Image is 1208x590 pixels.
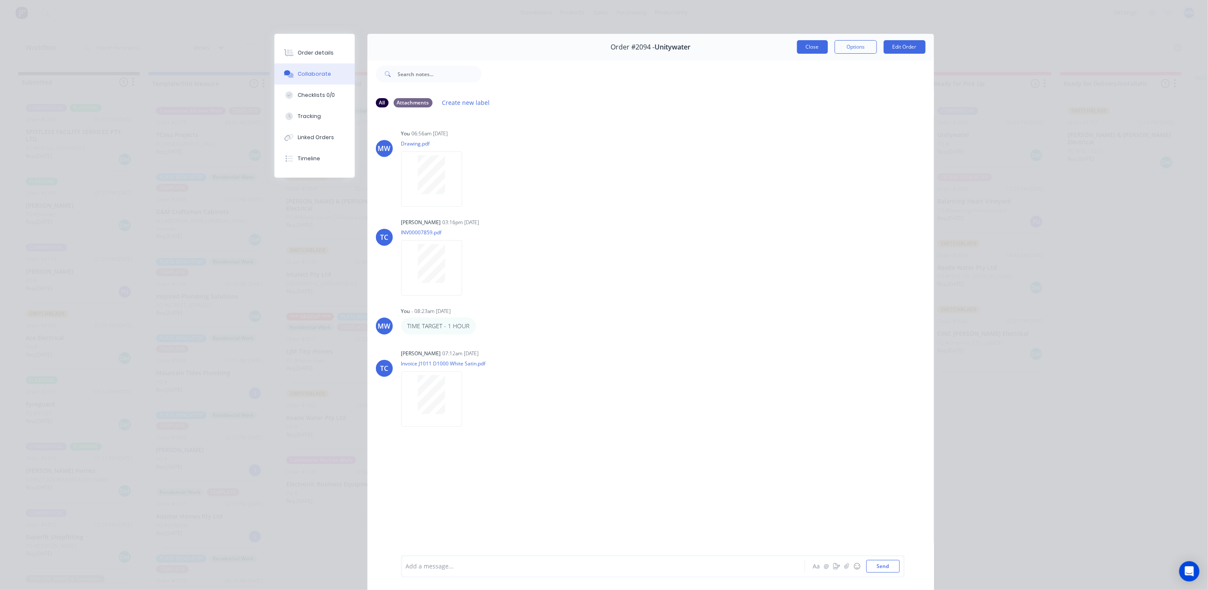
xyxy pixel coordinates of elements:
[401,140,471,147] p: Drawing.pdf
[401,307,410,315] div: You
[394,98,433,107] div: Attachments
[401,350,441,357] div: [PERSON_NAME]
[408,322,470,330] p: TIME TARGET - 1 HOUR
[274,85,355,106] button: Checklists 0/0
[797,40,828,54] button: Close
[611,43,655,51] span: Order #2094 -
[378,321,391,331] div: MW
[298,91,335,99] div: Checklists 0/0
[443,219,479,226] div: 03:16pm [DATE]
[274,42,355,63] button: Order details
[298,70,331,78] div: Collaborate
[380,363,388,373] div: TC
[274,148,355,169] button: Timeline
[822,561,832,571] button: @
[1179,561,1200,582] div: Open Intercom Messenger
[274,63,355,85] button: Collaborate
[378,143,391,154] div: MW
[412,307,451,315] div: - 08:23am [DATE]
[412,130,448,137] div: 06:56am [DATE]
[401,229,471,236] p: INV00007859.pdf
[443,350,479,357] div: 07:12am [DATE]
[401,130,410,137] div: You
[884,40,926,54] button: Edit Order
[835,40,877,54] button: Options
[274,106,355,127] button: Tracking
[401,219,441,226] div: [PERSON_NAME]
[655,43,690,51] span: Unitywater
[298,49,334,57] div: Order details
[398,66,482,82] input: Search notes...
[274,127,355,148] button: Linked Orders
[438,97,494,108] button: Create new label
[298,134,334,141] div: Linked Orders
[380,232,388,242] div: TC
[298,113,321,120] div: Tracking
[376,98,389,107] div: All
[401,360,486,367] p: Invoice J1011 D1000 White Satin.pdf
[852,561,862,571] button: ☺
[866,560,900,573] button: Send
[298,155,320,162] div: Timeline
[811,561,822,571] button: Aa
